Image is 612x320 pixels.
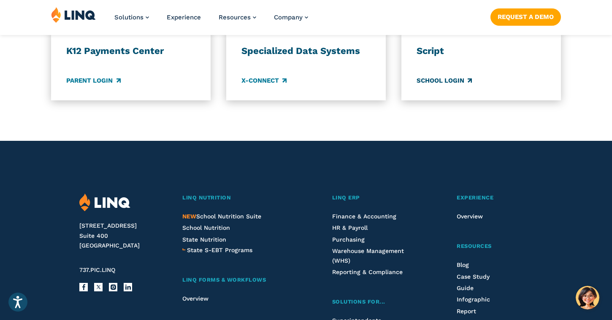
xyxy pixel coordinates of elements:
[114,13,144,21] span: Solutions
[51,7,96,23] img: LINQ | K‑12 Software
[182,213,261,220] a: NEWSchool Nutrition Suite
[182,236,226,243] a: State Nutrition
[332,194,360,201] span: LINQ ERP
[490,7,561,25] nav: Button Navigation
[219,13,251,21] span: Resources
[332,247,404,264] a: Warehouse Management (WHS)
[79,266,115,273] span: 737.PIC.LINQ
[274,13,308,21] a: Company
[182,194,298,202] a: LINQ Nutrition
[187,247,252,253] span: State S-EBT Programs
[332,224,368,231] a: HR & Payroll
[109,283,117,291] a: Instagram
[457,194,493,201] span: Experience
[66,45,195,57] h3: K12 Payments Center
[66,76,120,85] a: Parent Login
[457,243,492,249] span: Resources
[457,296,490,303] a: Infographic
[576,286,599,309] button: Hello, have a question? Let’s chat.
[490,8,561,25] a: Request a Demo
[332,269,403,275] a: Reporting & Compliance
[182,213,261,220] span: School Nutrition Suite
[457,285,474,291] a: Guide
[241,45,371,57] h3: Specialized Data Systems
[457,213,483,220] a: Overview
[457,308,476,315] a: Report
[182,213,196,220] span: NEW
[182,295,209,302] a: Overview
[79,283,88,291] a: Facebook
[182,194,231,201] span: LINQ Nutrition
[114,13,149,21] a: Solutions
[332,213,396,220] a: Finance & Accounting
[182,277,266,283] span: LINQ Forms & Workflows
[182,276,298,285] a: LINQ Forms & Workflows
[124,283,132,291] a: LinkedIn
[417,45,546,57] h3: Script
[332,236,365,243] a: Purchasing
[457,273,490,280] a: Case Study
[94,283,103,291] a: X
[182,224,230,231] a: School Nutrition
[457,242,532,251] a: Resources
[417,76,472,85] a: School Login
[219,13,256,21] a: Resources
[274,13,303,21] span: Company
[457,194,532,202] a: Experience
[457,261,469,268] a: Blog
[79,194,130,212] img: LINQ | K‑12 Software
[79,221,167,251] address: [STREET_ADDRESS] Suite 400 [GEOGRAPHIC_DATA]
[332,194,423,202] a: LINQ ERP
[187,245,252,255] a: State S-EBT Programs
[114,7,308,35] nav: Primary Navigation
[167,13,201,21] a: Experience
[241,76,287,85] a: X-Connect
